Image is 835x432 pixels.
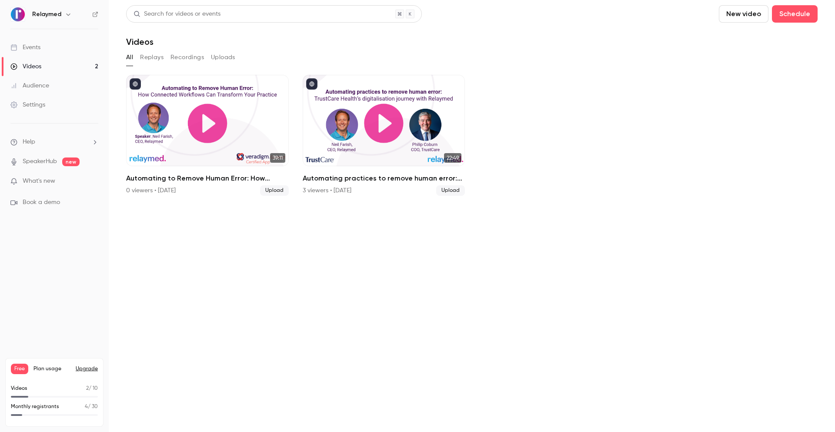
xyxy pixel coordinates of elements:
[33,365,70,372] span: Plan usage
[436,185,465,196] span: Upload
[23,157,57,166] a: SpeakerHub
[86,386,89,391] span: 2
[211,50,235,64] button: Uploads
[303,186,351,195] div: 3 viewers • [DATE]
[32,10,61,19] h6: Relaymed
[86,385,98,392] p: / 10
[126,5,818,427] section: Videos
[11,403,59,411] p: Monthly registrants
[444,153,461,163] span: 22:49
[270,153,285,163] span: 39:11
[11,385,27,392] p: Videos
[140,50,164,64] button: Replays
[126,75,818,196] ul: Videos
[126,75,289,196] a: 39:11Automating to Remove Human Error: How Connected Workflows Can Transform Your Practice0 viewe...
[23,177,55,186] span: What's new
[10,137,98,147] li: help-dropdown-opener
[85,404,88,409] span: 4
[303,75,465,196] a: 22:49Automating practices to remove human error: TrustCare Health’s digitalization journey with R...
[126,37,154,47] h1: Videos
[303,75,465,196] li: Automating practices to remove human error: TrustCare Health’s digitalization journey with Relaymed
[130,78,141,90] button: published
[134,10,220,19] div: Search for videos or events
[10,100,45,109] div: Settings
[303,173,465,184] h2: Automating practices to remove human error: TrustCare Health’s digitalization journey with Relaymed
[85,403,98,411] p: / 30
[126,186,176,195] div: 0 viewers • [DATE]
[10,62,41,71] div: Videos
[126,50,133,64] button: All
[76,365,98,372] button: Upgrade
[170,50,204,64] button: Recordings
[772,5,818,23] button: Schedule
[126,75,289,196] li: Automating to Remove Human Error: How Connected Workflows Can Transform Your Practice
[10,81,49,90] div: Audience
[719,5,768,23] button: New video
[23,198,60,207] span: Book a demo
[306,78,317,90] button: published
[23,137,35,147] span: Help
[260,185,289,196] span: Upload
[11,364,28,374] span: Free
[10,43,40,52] div: Events
[88,177,98,185] iframe: Noticeable Trigger
[11,7,25,21] img: Relaymed
[126,173,289,184] h2: Automating to Remove Human Error: How Connected Workflows Can Transform Your Practice
[62,157,80,166] span: new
